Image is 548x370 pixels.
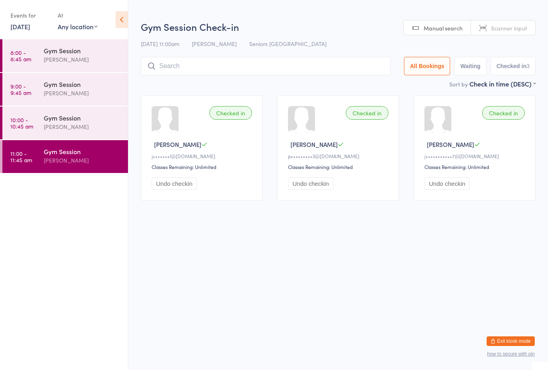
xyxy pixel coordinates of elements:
[10,22,30,31] a: [DATE]
[58,22,97,31] div: Any location
[10,83,31,96] time: 9:00 - 9:45 am
[487,336,535,346] button: Exit kiosk mode
[491,24,527,32] span: Scanner input
[10,117,33,129] time: 10:00 - 10:45 am
[290,140,338,149] span: [PERSON_NAME]
[449,80,468,88] label: Sort by
[526,63,530,69] div: 3
[44,80,121,88] div: Gym Session
[2,107,128,139] a: 10:00 -10:45 amGym Session[PERSON_NAME]
[44,55,121,64] div: [PERSON_NAME]
[44,113,121,122] div: Gym Session
[424,177,470,190] button: Undo checkin
[346,106,388,120] div: Checked in
[2,73,128,106] a: 9:00 -9:45 amGym Session[PERSON_NAME]
[487,351,535,357] button: how to secure with pin
[152,163,254,170] div: Classes Remaining: Unlimited
[141,20,536,33] h2: Gym Session Check-in
[44,88,121,98] div: [PERSON_NAME]
[427,140,474,149] span: [PERSON_NAME]
[209,106,252,120] div: Checked in
[424,163,527,170] div: Classes Remaining: Unlimited
[10,49,31,62] time: 8:00 - 8:45 am
[10,9,50,22] div: Events for
[424,153,527,159] div: j•••••••••••7@[DOMAIN_NAME]
[192,40,237,48] span: [PERSON_NAME]
[288,163,391,170] div: Classes Remaining: Unlimited
[2,39,128,72] a: 8:00 -8:45 amGym Session[PERSON_NAME]
[404,57,451,75] button: All Bookings
[44,156,121,165] div: [PERSON_NAME]
[141,40,179,48] span: [DATE] 11:00am
[249,40,327,48] span: Seniors [GEOGRAPHIC_DATA]
[469,79,536,88] div: Check in time (DESC)
[141,57,391,75] input: Search
[424,24,463,32] span: Manual search
[454,57,486,75] button: Waiting
[288,177,333,190] button: Undo checkin
[10,150,32,163] time: 11:00 - 11:45 am
[288,153,391,159] div: p•••••••••3@[DOMAIN_NAME]
[491,57,536,75] button: Checked in3
[152,177,197,190] button: Undo checkin
[44,147,121,156] div: Gym Session
[44,46,121,55] div: Gym Session
[58,9,97,22] div: At
[2,140,128,173] a: 11:00 -11:45 amGym Session[PERSON_NAME]
[152,153,254,159] div: j•••••••l@[DOMAIN_NAME]
[44,122,121,131] div: [PERSON_NAME]
[482,106,525,120] div: Checked in
[154,140,201,149] span: [PERSON_NAME]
